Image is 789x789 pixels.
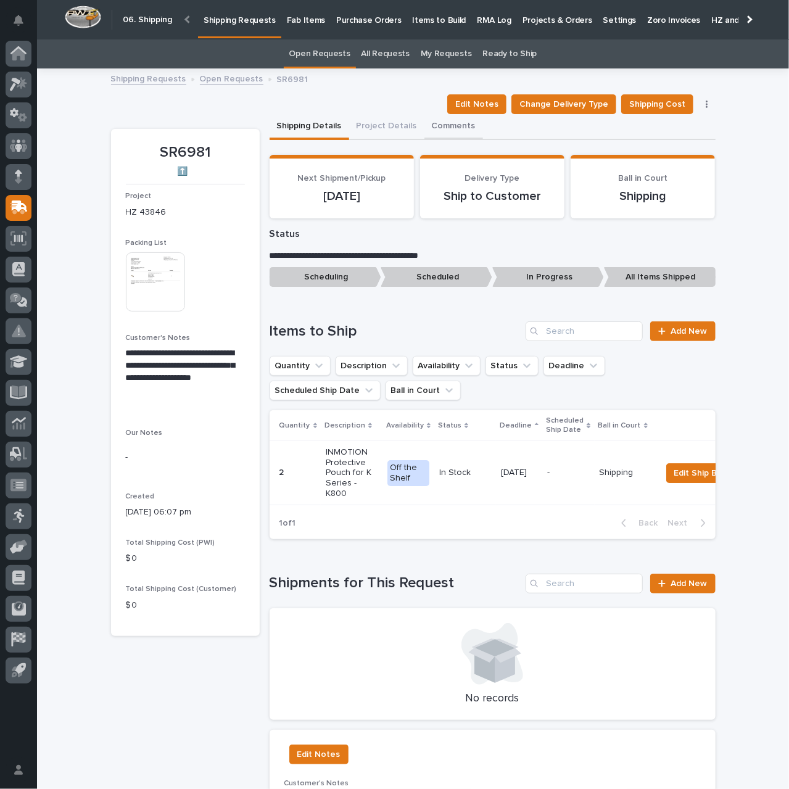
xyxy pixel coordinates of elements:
span: Delivery Type [465,174,519,183]
input: Search [526,574,643,593]
p: Status [270,228,716,240]
input: Search [526,321,643,341]
button: Ball in Court [386,381,461,400]
div: Notifications [15,15,31,35]
p: All Items Shipped [604,267,716,287]
span: Project [126,192,152,200]
span: Ball in Court [618,174,667,183]
button: Comments [424,114,483,140]
div: Off the Shelf [387,460,429,486]
span: Total Shipping Cost (PWI) [126,539,215,547]
a: My Requests [421,39,472,68]
span: Edit Notes [455,97,498,112]
h2: 06. Shipping [123,15,172,25]
p: Shipping [585,189,700,204]
p: ⬆️ [126,167,240,177]
span: Back [632,518,658,529]
tr: 22 INMOTION Protective Pouch for K Series - K800Off the ShelfIn Stock[DATE]-ShippingEdit Ship By [270,441,750,505]
p: SR6981 [126,144,245,162]
p: [DATE] 06:07 pm [126,506,245,519]
p: [DATE] [284,189,399,204]
button: Availability [413,356,481,376]
h1: Items to Ship [270,323,521,341]
p: - [126,451,245,464]
span: Next [668,518,695,529]
button: Back [611,518,663,529]
button: Description [336,356,408,376]
p: 2 [279,465,287,478]
button: Next [663,518,716,529]
span: Shipping Cost [629,97,685,112]
a: Open Requests [200,71,263,85]
button: Notifications [6,7,31,33]
p: Availability [386,419,424,432]
a: Ready to Ship [482,39,537,68]
p: $ 0 [126,599,245,612]
button: Change Delivery Type [511,94,616,114]
span: Packing List [126,239,167,247]
button: Edit Notes [447,94,506,114]
button: Edit Notes [289,745,349,764]
span: Created [126,493,155,500]
p: $ 0 [126,552,245,565]
a: All Requests [361,39,410,68]
p: Shipping [600,468,651,478]
p: Deadline [500,419,532,432]
button: Edit Ship By [666,463,730,483]
button: Deadline [543,356,605,376]
p: Status [438,419,461,432]
p: HZ 43846 [126,206,245,219]
p: Scheduled Ship Date [546,414,584,437]
p: Scheduling [270,267,381,287]
span: Customer's Notes [284,780,349,787]
p: Scheduled [381,267,492,287]
span: Edit Notes [297,747,341,762]
p: Description [324,419,365,432]
a: Open Requests [289,39,350,68]
button: Scheduled Ship Date [270,381,381,400]
span: Change Delivery Type [519,97,608,112]
p: No records [284,692,701,706]
span: Customer's Notes [126,334,191,342]
a: Add New [650,321,715,341]
button: Shipping Details [270,114,349,140]
p: Quantity [279,419,310,432]
button: Project Details [349,114,424,140]
a: Add New [650,574,715,593]
p: In Stock [439,468,491,478]
button: Status [485,356,539,376]
p: [DATE] [501,468,537,478]
h1: Shipments for This Request [270,574,521,592]
span: Total Shipping Cost (Customer) [126,585,237,593]
p: SR6981 [277,72,308,85]
p: In Progress [492,267,604,287]
span: Add New [671,327,708,336]
p: 1 of 1 [270,508,306,539]
span: Add New [671,579,708,588]
a: Shipping Requests [111,71,186,85]
button: Quantity [270,356,331,376]
p: INMOTION Protective Pouch for K Series - K800 [326,447,378,499]
span: Our Notes [126,429,163,437]
p: - [547,468,589,478]
span: Edit Ship By [674,466,722,481]
img: Workspace Logo [65,6,101,28]
button: Shipping Cost [621,94,693,114]
p: Ship to Customer [435,189,550,204]
p: Ball in Court [598,419,641,432]
span: Next Shipment/Pickup [297,174,386,183]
